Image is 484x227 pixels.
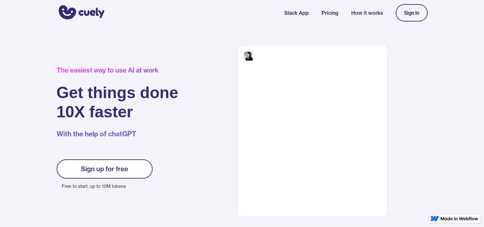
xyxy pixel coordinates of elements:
[57,159,153,179] a: Sign up for free
[62,182,153,191] p: Free to start, up to 10M tokens
[404,10,419,16] div: Sign In
[321,9,338,17] a: Pricing
[57,83,179,122] h1: Get things done 10X faster
[81,165,128,173] div: Sign up for free
[57,129,179,139] p: With the help of chatGPT
[57,1,105,25] a: home
[57,66,179,74] div: The easiest way to use AI at work
[351,9,383,17] a: How it works
[440,217,478,221] img: Made in Webflow
[396,4,428,21] a: Sign In
[284,9,309,17] a: Slack App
